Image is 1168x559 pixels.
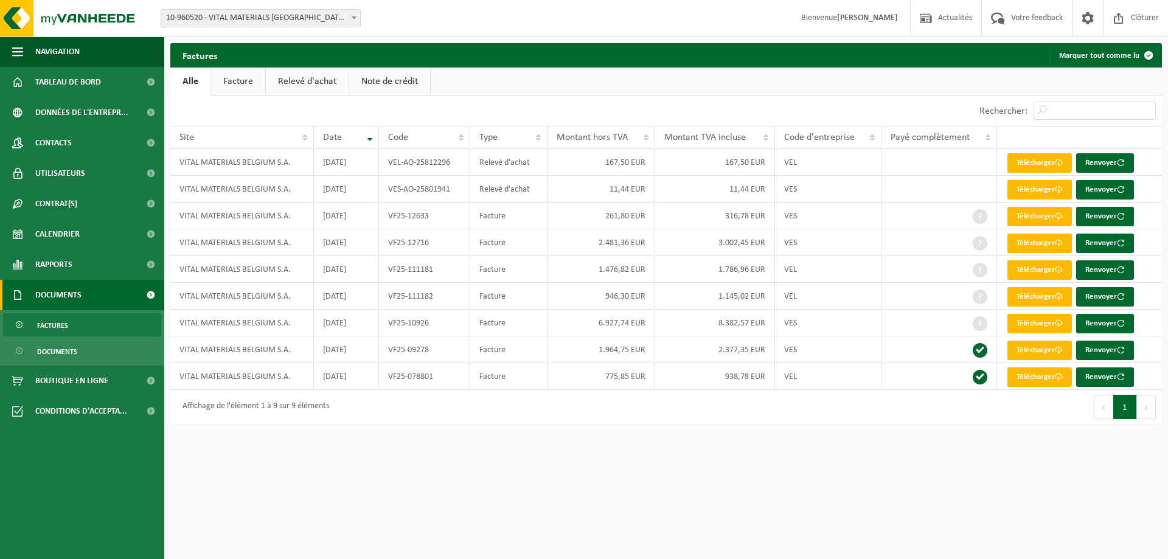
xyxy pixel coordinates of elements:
td: VES [775,310,881,336]
a: Télécharger [1007,234,1072,253]
span: Données de l'entrepr... [35,97,128,128]
td: VITAL MATERIALS BELGIUM S.A. [170,336,314,363]
td: 11,44 EUR [547,176,655,203]
td: [DATE] [314,229,380,256]
td: Facture [470,336,547,363]
a: Télécharger [1007,207,1072,226]
button: Renvoyer [1076,234,1134,253]
td: 938,78 EUR [655,363,774,390]
td: VITAL MATERIALS BELGIUM S.A. [170,310,314,336]
td: [DATE] [314,336,380,363]
span: Documents [37,340,77,363]
td: 6.927,74 EUR [547,310,655,336]
td: VEL [775,256,881,283]
span: Payé complètement [891,133,970,142]
button: Renvoyer [1076,367,1134,387]
span: Calendrier [35,219,80,249]
div: Affichage de l'élément 1 à 9 sur 9 éléments [176,396,329,418]
button: Renvoyer [1076,260,1134,280]
td: Facture [470,229,547,256]
span: 10-960520 - VITAL MATERIALS BELGIUM S.A. - TILLY [161,9,361,27]
td: Facture [470,310,547,336]
a: Télécharger [1007,341,1072,360]
span: Rapports [35,249,72,280]
td: VF25-111182 [379,283,470,310]
td: 11,44 EUR [655,176,774,203]
td: [DATE] [314,256,380,283]
td: 167,50 EUR [655,149,774,176]
td: Relevé d'achat [470,149,547,176]
button: Renvoyer [1076,180,1134,200]
strong: [PERSON_NAME] [837,13,898,23]
td: [DATE] [314,176,380,203]
button: Next [1137,395,1156,419]
td: 316,78 EUR [655,203,774,229]
td: Facture [470,203,547,229]
span: Documents [35,280,82,310]
td: VEL [775,363,881,390]
td: 261,80 EUR [547,203,655,229]
a: Télécharger [1007,287,1072,307]
label: Rechercher: [979,106,1027,116]
td: VF25-09278 [379,336,470,363]
span: Code [388,133,408,142]
span: 10-960520 - VITAL MATERIALS BELGIUM S.A. - TILLY [161,10,360,27]
span: Contacts [35,128,72,158]
td: 2.377,35 EUR [655,336,774,363]
a: Note de crédit [349,68,430,95]
span: Navigation [35,36,80,67]
td: VES [775,336,881,363]
td: VEL [775,283,881,310]
button: Renvoyer [1076,153,1134,173]
td: VES [775,203,881,229]
a: Télécharger [1007,153,1072,173]
td: VEL-AO-25812296 [379,149,470,176]
button: Previous [1094,395,1113,419]
td: [DATE] [314,310,380,336]
td: VEL [775,149,881,176]
td: VF25-12716 [379,229,470,256]
td: VITAL MATERIALS BELGIUM S.A. [170,149,314,176]
a: Télécharger [1007,260,1072,280]
td: 1.476,82 EUR [547,256,655,283]
td: 1.145,02 EUR [655,283,774,310]
td: 167,50 EUR [547,149,655,176]
td: 3.002,45 EUR [655,229,774,256]
td: [DATE] [314,363,380,390]
span: Tableau de bord [35,67,101,97]
td: 1.786,96 EUR [655,256,774,283]
span: Montant hors TVA [557,133,628,142]
td: VES [775,229,881,256]
td: 946,30 EUR [547,283,655,310]
h2: Factures [170,43,229,67]
td: Facture [470,283,547,310]
td: 2.481,36 EUR [547,229,655,256]
td: VF25-12633 [379,203,470,229]
a: Alle [170,68,210,95]
td: VITAL MATERIALS BELGIUM S.A. [170,363,314,390]
td: VITAL MATERIALS BELGIUM S.A. [170,229,314,256]
td: VF25-10926 [379,310,470,336]
td: VITAL MATERIALS BELGIUM S.A. [170,283,314,310]
button: Marquer tout comme lu [1049,43,1161,68]
span: Site [179,133,194,142]
td: VITAL MATERIALS BELGIUM S.A. [170,256,314,283]
td: VES [775,176,881,203]
span: Utilisateurs [35,158,85,189]
td: 8.382,57 EUR [655,310,774,336]
td: [DATE] [314,283,380,310]
span: Conditions d'accepta... [35,396,127,426]
button: Renvoyer [1076,314,1134,333]
a: Facture [211,68,265,95]
a: Télécharger [1007,367,1072,387]
td: [DATE] [314,203,380,229]
td: [DATE] [314,149,380,176]
td: 1.964,75 EUR [547,336,655,363]
a: Documents [3,339,161,363]
td: VF25-078801 [379,363,470,390]
td: 775,85 EUR [547,363,655,390]
button: 1 [1113,395,1137,419]
span: Code d'entreprise [784,133,855,142]
button: Renvoyer [1076,341,1134,360]
a: Télécharger [1007,314,1072,333]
